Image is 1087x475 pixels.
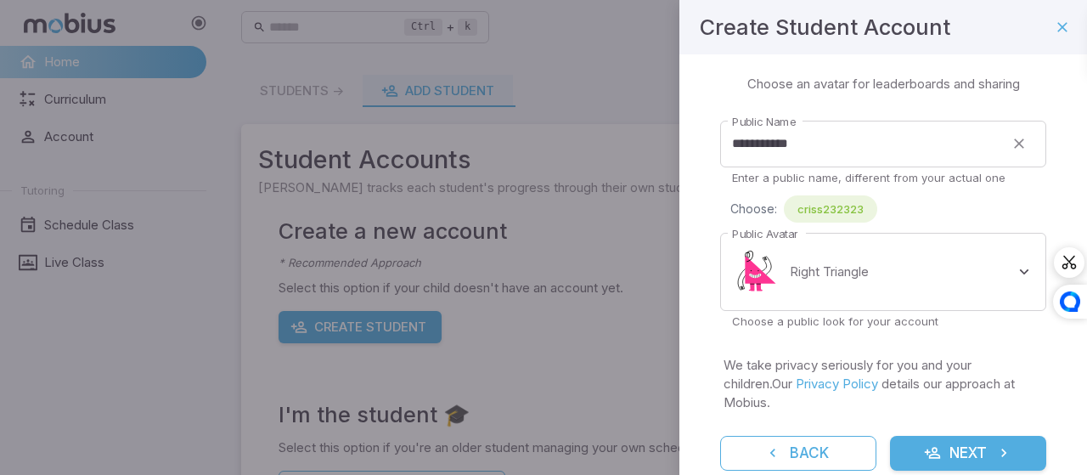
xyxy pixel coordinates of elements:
button: Next [890,436,1046,472]
img: right-triangle.svg [732,246,783,297]
button: clear [1004,128,1034,159]
p: We take privacy seriously for you and your children. Our details our approach at Mobius. [724,356,1043,412]
div: criss232323 [784,195,877,223]
p: Right Triangle [790,263,869,281]
p: Choose an avatar for leaderboards and sharing [747,75,1020,93]
label: Public Avatar [732,226,797,242]
a: Privacy Policy [796,376,878,392]
div: Choose: [730,195,1046,223]
span: criss232323 [784,201,877,218]
p: Enter a public name, different from your actual one [732,170,1034,185]
button: Back [720,436,876,472]
h4: Create Student Account [700,10,950,44]
p: Choose a public look for your account [732,314,1034,329]
label: Public Name [732,114,796,130]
